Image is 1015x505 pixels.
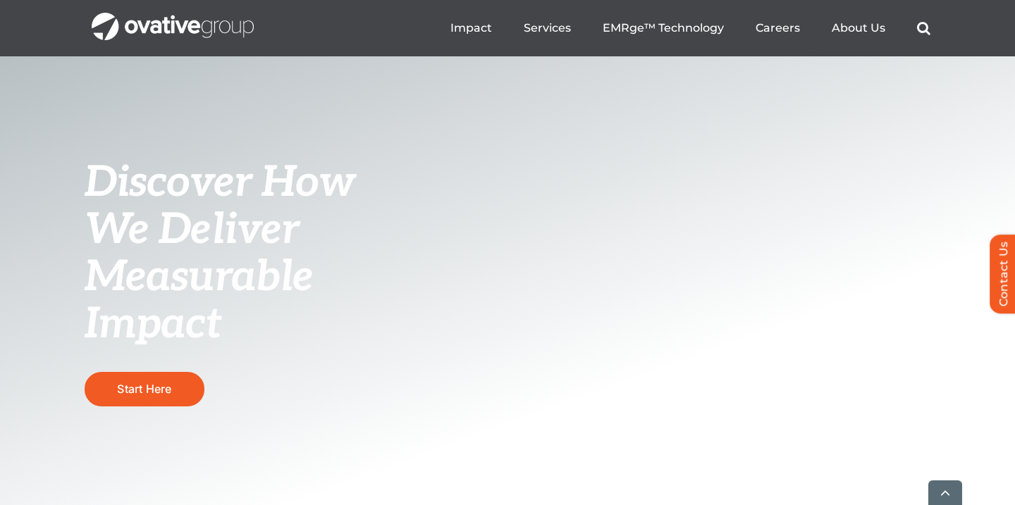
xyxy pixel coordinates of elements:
[85,158,355,208] span: Discover How
[92,11,254,25] a: OG_Full_horizontal_WHT
[524,21,571,35] a: Services
[603,21,724,35] a: EMRge™ Technology
[117,382,171,396] span: Start Here
[85,372,204,406] a: Start Here
[917,21,930,35] a: Search
[450,21,492,35] a: Impact
[832,21,885,35] a: About Us
[85,205,313,350] span: We Deliver Measurable Impact
[756,21,800,35] a: Careers
[450,6,930,51] nav: Menu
